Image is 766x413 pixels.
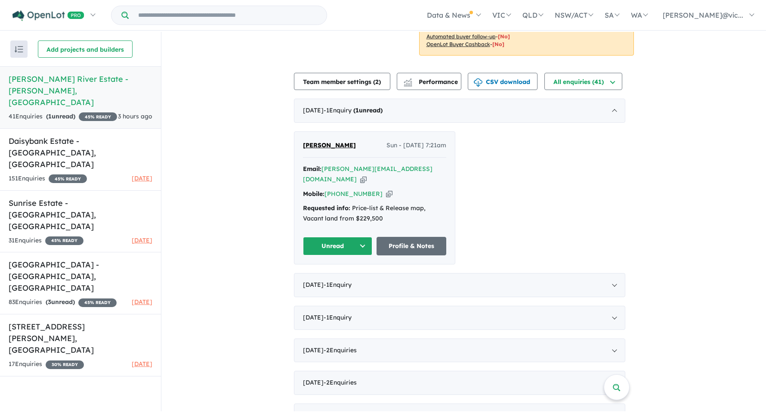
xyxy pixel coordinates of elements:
strong: ( unread) [46,298,75,306]
div: 17 Enquir ies [9,359,84,370]
button: Copy [360,175,367,184]
span: [DATE] [132,174,152,182]
div: 41 Enquir ies [9,112,117,122]
span: [DATE] [132,298,152,306]
img: sort.svg [15,46,23,53]
div: 83 Enquir ies [9,297,117,307]
button: CSV download [468,73,537,90]
span: 45 % READY [45,236,83,245]
span: Performance [405,78,458,86]
button: Copy [386,189,392,199]
strong: Requested info: [303,204,350,212]
u: OpenLot Buyer Cashback [426,41,490,47]
strong: ( unread) [46,112,75,120]
span: 45 % READY [49,174,87,183]
h5: [GEOGRAPHIC_DATA] - [GEOGRAPHIC_DATA] , [GEOGRAPHIC_DATA] [9,259,152,294]
span: - 2 Enquir ies [324,346,357,354]
span: [DATE] [132,236,152,244]
u: Automated buyer follow-up [426,33,496,40]
button: Performance [397,73,461,90]
strong: Mobile: [303,190,324,198]
span: 3 hours ago [118,112,152,120]
span: [PERSON_NAME]@vic... [663,11,743,19]
span: 1 [355,106,359,114]
a: [PERSON_NAME][EMAIL_ADDRESS][DOMAIN_NAME] [303,165,432,183]
h5: Daisybank Estate - [GEOGRAPHIC_DATA] , [GEOGRAPHIC_DATA] [9,135,152,170]
span: - 1 Enquir y [324,106,383,114]
img: Openlot PRO Logo White [12,10,84,21]
a: Profile & Notes [377,237,446,255]
img: download icon [474,78,482,87]
span: [PERSON_NAME] [303,141,356,149]
img: bar-chart.svg [404,81,412,87]
div: [DATE] [294,338,625,363]
h5: Sunrise Estate - [GEOGRAPHIC_DATA] , [GEOGRAPHIC_DATA] [9,197,152,232]
strong: ( unread) [353,106,383,114]
div: [DATE] [294,273,625,297]
input: Try estate name, suburb, builder or developer [130,6,325,25]
strong: Email: [303,165,321,173]
span: Sun - [DATE] 7:21am [386,140,446,151]
span: - 1 Enquir y [324,281,352,289]
button: Add projects and builders [38,40,133,58]
button: Team member settings (2) [294,73,390,90]
img: line-chart.svg [404,78,411,83]
button: All enquiries (41) [544,73,622,90]
span: 30 % READY [46,360,84,369]
span: - 1 Enquir y [324,314,352,321]
div: 31 Enquir ies [9,236,83,246]
a: [PERSON_NAME] [303,140,356,151]
span: [No] [492,41,504,47]
h5: [PERSON_NAME] River Estate - [PERSON_NAME] , [GEOGRAPHIC_DATA] [9,73,152,108]
div: 151 Enquir ies [9,174,87,184]
button: Unread [303,237,373,255]
span: [No] [498,33,510,40]
span: 45 % READY [79,112,117,121]
span: 45 % READY [78,298,117,307]
span: 1 [48,112,52,120]
span: 3 [48,298,51,306]
div: Price-list & Release map, Vacant land from $229,500 [303,203,446,224]
a: [PHONE_NUMBER] [324,190,383,198]
span: 2 [375,78,379,86]
div: [DATE] [294,99,625,123]
h5: [STREET_ADDRESS][PERSON_NAME] , [GEOGRAPHIC_DATA] [9,321,152,356]
div: [DATE] [294,306,625,330]
span: - 2 Enquir ies [324,379,357,386]
span: [DATE] [132,360,152,368]
div: [DATE] [294,371,625,395]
